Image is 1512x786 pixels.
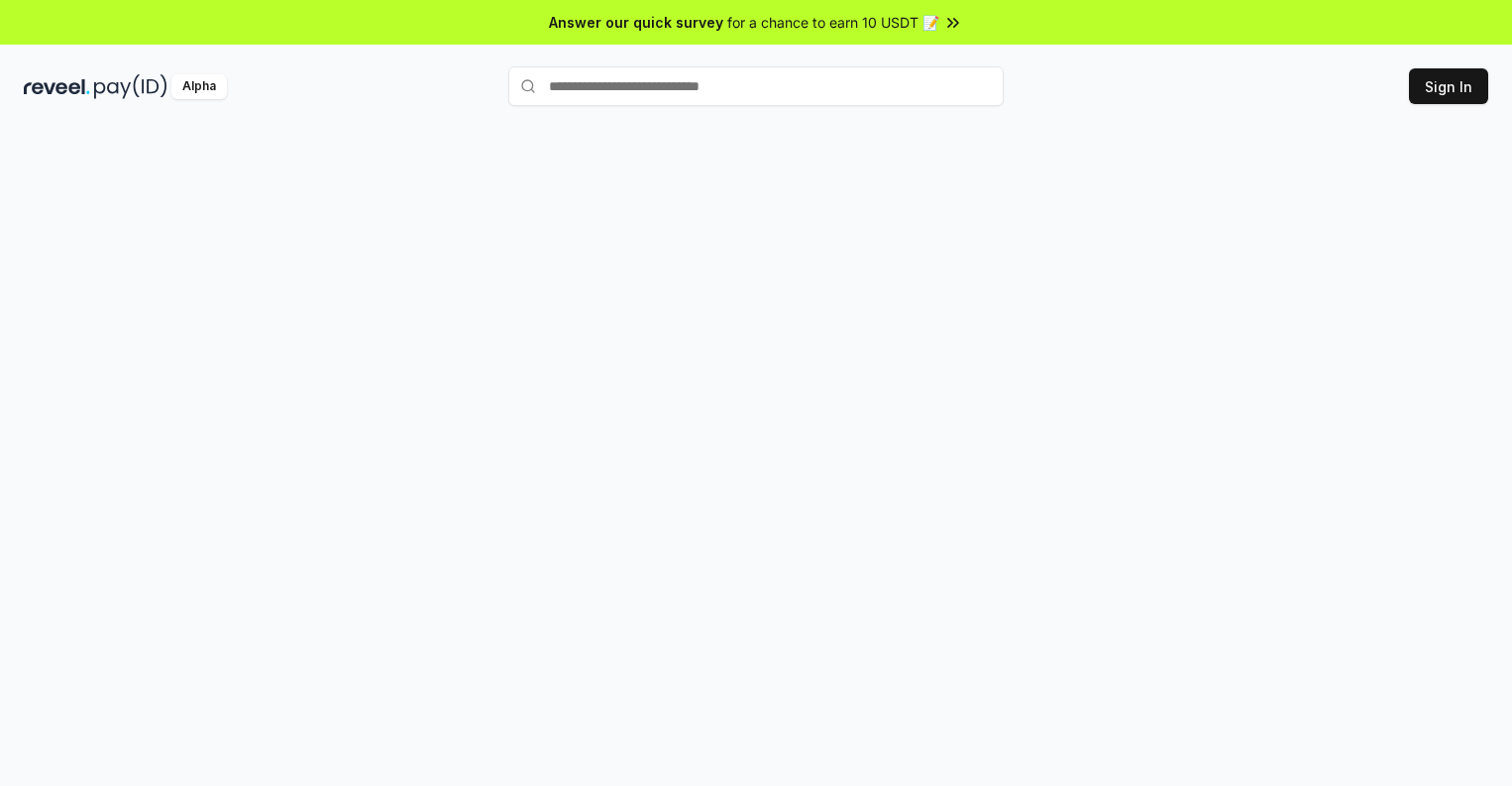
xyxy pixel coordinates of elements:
[549,12,723,33] span: Answer our quick survey
[94,74,167,99] img: pay_id
[1409,68,1488,104] button: Sign In
[727,12,939,33] span: for a chance to earn 10 USDT 📝
[171,74,227,99] div: Alpha
[24,74,90,99] img: reveel_dark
